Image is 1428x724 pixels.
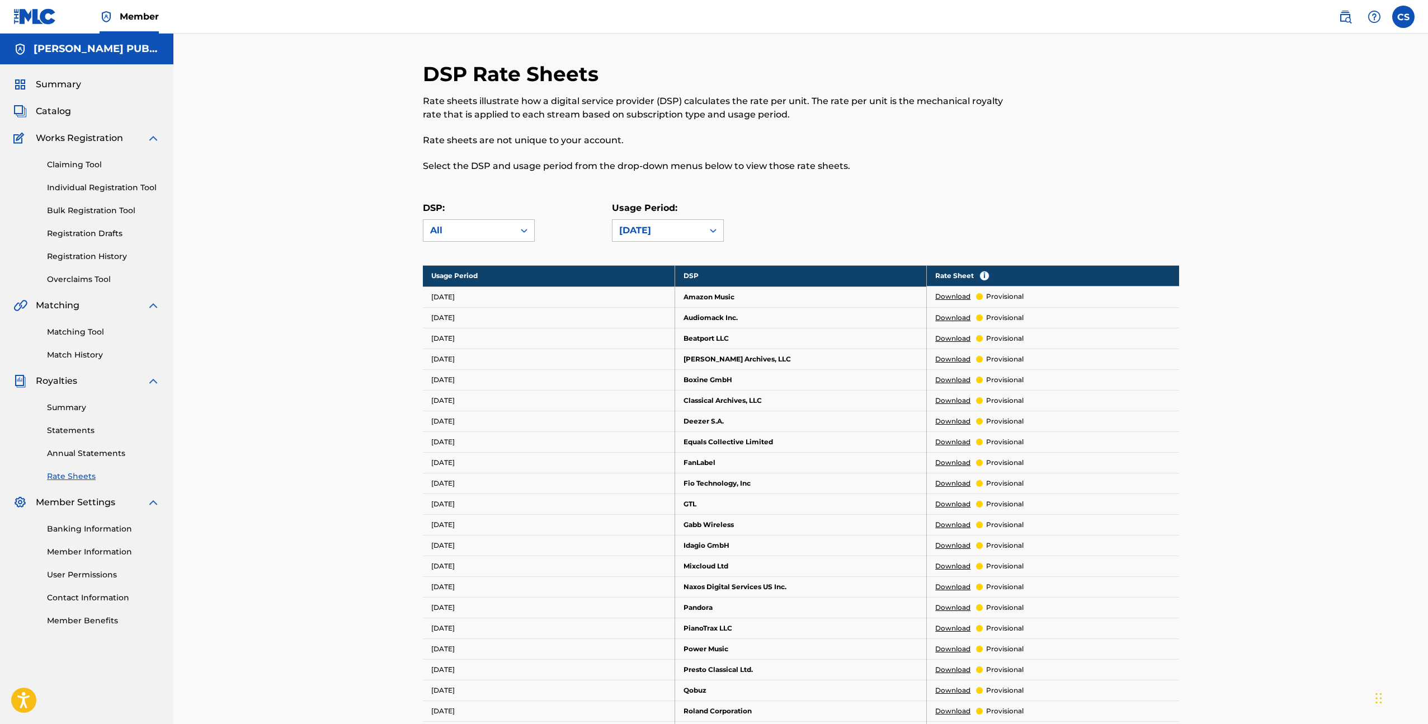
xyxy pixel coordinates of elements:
[935,292,970,302] a: Download
[675,535,927,556] td: Idagio GmbH
[986,603,1024,613] p: provisional
[1334,6,1356,28] a: Public Search
[1339,10,1352,23] img: search
[423,203,445,213] label: DSP:
[13,299,27,312] img: Matching
[13,105,71,118] a: CatalogCatalog
[675,307,927,328] td: Audiomack Inc.
[36,78,81,91] span: Summary
[935,561,970,571] a: Download
[935,458,970,468] a: Download
[935,685,970,695] a: Download
[13,8,56,25] img: MLC Logo
[36,131,123,145] span: Works Registration
[986,665,1024,675] p: provisional
[423,701,675,721] td: [DATE]
[675,659,927,680] td: Presto Classical Ltd.
[13,43,27,56] img: Accounts
[935,313,970,323] a: Download
[986,623,1024,633] p: provisional
[100,10,113,23] img: Top Rightsholder
[47,228,160,239] a: Registration Drafts
[935,540,970,551] a: Download
[935,416,970,426] a: Download
[675,369,927,390] td: Boxine GmbH
[935,354,970,364] a: Download
[13,105,27,118] img: Catalog
[675,556,927,576] td: Mixcloud Ltd
[675,431,927,452] td: Equals Collective Limited
[675,701,927,721] td: Roland Corporation
[34,43,160,55] h5: CORY SIMON PUBLISHING
[986,375,1024,385] p: provisional
[36,496,115,509] span: Member Settings
[423,556,675,576] td: [DATE]
[935,644,970,654] a: Download
[935,665,970,675] a: Download
[47,546,160,558] a: Member Information
[935,582,970,592] a: Download
[675,452,927,473] td: FanLabel
[675,514,927,535] td: Gabb Wireless
[1363,6,1385,28] div: Help
[935,396,970,406] a: Download
[986,437,1024,447] p: provisional
[120,10,159,23] span: Member
[1372,670,1428,724] iframe: Chat Widget
[986,313,1024,323] p: provisional
[1368,10,1381,23] img: help
[423,390,675,411] td: [DATE]
[935,706,970,716] a: Download
[986,644,1024,654] p: provisional
[423,659,675,680] td: [DATE]
[986,478,1024,488] p: provisional
[47,523,160,535] a: Banking Information
[675,597,927,618] td: Pandora
[986,499,1024,509] p: provisional
[423,638,675,659] td: [DATE]
[619,224,696,237] div: [DATE]
[430,224,507,237] div: All
[47,205,160,217] a: Bulk Registration Tool
[423,452,675,473] td: [DATE]
[13,374,27,388] img: Royalties
[147,374,160,388] img: expand
[675,328,927,349] td: Beatport LLC
[986,354,1024,364] p: provisional
[935,520,970,530] a: Download
[675,286,927,307] td: Amazon Music
[13,131,28,145] img: Works Registration
[47,448,160,459] a: Annual Statements
[986,333,1024,344] p: provisional
[47,569,160,581] a: User Permissions
[423,431,675,452] td: [DATE]
[36,105,71,118] span: Catalog
[47,159,160,171] a: Claiming Tool
[423,535,675,556] td: [DATE]
[986,685,1024,695] p: provisional
[423,576,675,597] td: [DATE]
[423,680,675,701] td: [DATE]
[986,292,1024,302] p: provisional
[423,493,675,514] td: [DATE]
[47,402,160,413] a: Summary
[423,62,604,87] h2: DSP Rate Sheets
[986,458,1024,468] p: provisional
[423,307,675,328] td: [DATE]
[423,597,675,618] td: [DATE]
[47,326,160,338] a: Matching Tool
[1375,681,1382,715] div: Drag
[47,251,160,262] a: Registration History
[147,131,160,145] img: expand
[423,286,675,307] td: [DATE]
[935,623,970,633] a: Download
[935,478,970,488] a: Download
[47,615,160,627] a: Member Benefits
[675,576,927,597] td: Naxos Digital Services US Inc.
[986,396,1024,406] p: provisional
[612,203,677,213] label: Usage Period:
[423,369,675,390] td: [DATE]
[47,182,160,194] a: Individual Registration Tool
[423,134,1005,147] p: Rate sheets are not unique to your account.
